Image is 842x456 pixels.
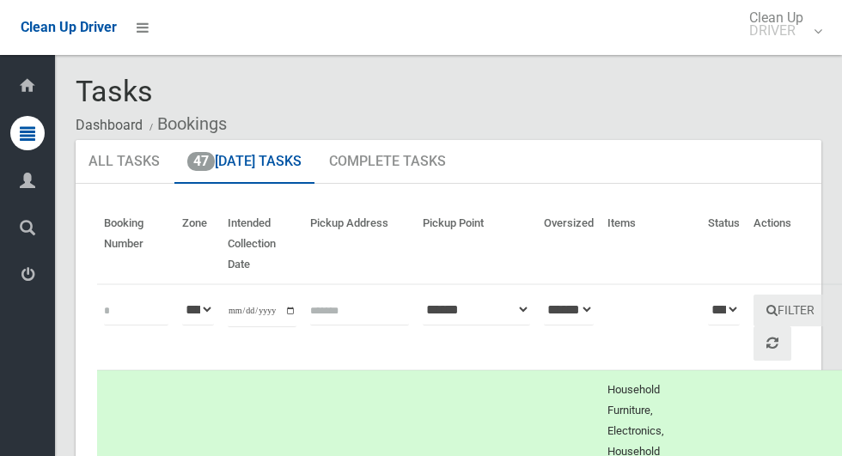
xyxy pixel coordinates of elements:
[145,108,227,140] li: Bookings
[187,152,215,171] span: 47
[601,204,701,284] th: Items
[174,140,314,185] a: 47[DATE] Tasks
[97,204,175,284] th: Booking Number
[749,24,803,37] small: DRIVER
[537,204,601,284] th: Oversized
[21,19,117,35] span: Clean Up Driver
[741,11,821,37] span: Clean Up
[76,140,173,185] a: All Tasks
[21,15,117,40] a: Clean Up Driver
[701,204,747,284] th: Status
[416,204,537,284] th: Pickup Point
[175,204,221,284] th: Zone
[76,74,153,108] span: Tasks
[303,204,416,284] th: Pickup Address
[221,204,303,284] th: Intended Collection Date
[754,295,827,326] button: Filter
[76,117,143,133] a: Dashboard
[316,140,459,185] a: Complete Tasks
